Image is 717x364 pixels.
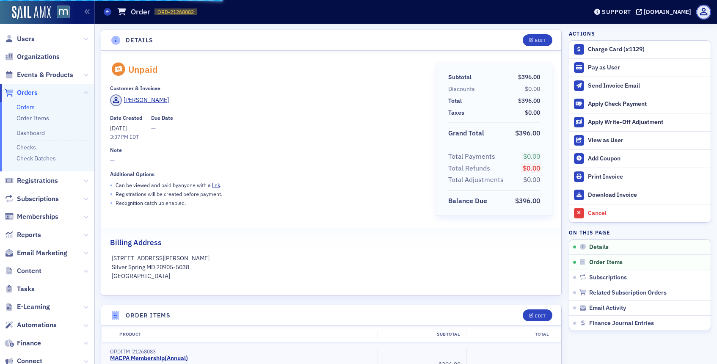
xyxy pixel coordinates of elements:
div: Add Coupon [588,155,706,163]
a: E-Learning [5,302,50,312]
span: E-Learning [17,302,50,312]
a: link [212,182,220,188]
a: Memberships [5,212,58,221]
h4: Details [126,36,154,45]
span: $0.00 [523,152,540,160]
div: Total Payments [448,152,495,162]
a: Orders [5,88,38,97]
span: • [110,199,113,207]
a: Check Batches [17,154,56,162]
span: Subscriptions [17,194,59,204]
div: [DOMAIN_NAME] [644,8,691,16]
a: Finance [5,339,41,348]
span: — [110,156,424,165]
h4: Order Items [126,311,171,320]
div: Unpaid [128,64,158,75]
a: Order Items [17,114,49,122]
span: Total Payments [448,152,498,162]
a: Tasks [5,284,35,294]
span: $0.00 [523,175,540,184]
a: Dashboard [17,129,45,137]
span: Email Marketing [17,248,67,258]
span: $396.00 [518,73,540,81]
h4: Actions [569,30,595,37]
div: Grand Total [448,128,484,138]
div: Date Created [110,115,142,121]
div: ORDITM-21268083 [110,348,372,355]
span: Order Items [589,259,623,266]
img: SailAMX [12,6,51,19]
a: Print Invoice [569,168,711,186]
span: • [110,190,113,199]
div: Print Invoice [588,173,706,181]
a: Subscriptions [5,194,59,204]
a: Reports [5,230,41,240]
div: Charge Card (x1129) [588,46,706,53]
p: Registrations will be created before payment. [116,190,222,198]
a: Events & Products [5,70,73,80]
a: Checks [17,143,36,151]
button: [DOMAIN_NAME] [636,9,694,15]
div: Apply Check Payment [588,100,706,108]
div: Due Date [151,115,173,121]
span: $396.00 [515,196,540,205]
div: Balance Due [448,196,487,206]
button: Apply Check Payment [569,95,711,113]
div: Product [113,331,377,338]
p: Recognition catch up enabled. [116,199,186,207]
a: Orders [17,103,35,111]
span: Events & Products [17,70,73,80]
div: Taxes [448,108,464,117]
div: Send Invoice Email [588,82,706,90]
span: $396.00 [515,129,540,137]
div: Support [602,8,631,16]
div: Edit [535,38,546,43]
button: Apply Write-Off Adjustment [569,113,711,131]
span: Total Refunds [448,163,493,174]
span: Tasks [17,284,35,294]
span: Registrations [17,176,58,185]
div: Note [110,147,122,153]
h1: Order [131,7,150,17]
p: [GEOGRAPHIC_DATA] [112,272,551,281]
button: Edit [523,309,552,321]
span: $396.00 [518,97,540,105]
span: Grand Total [448,128,487,138]
span: [DATE] [110,124,127,132]
span: Taxes [448,108,467,117]
span: Finance [17,339,41,348]
span: $0.00 [523,164,540,172]
span: Total Adjustments [448,175,507,185]
span: Discounts [448,85,478,94]
a: Organizations [5,52,60,61]
span: Profile [696,5,711,19]
span: EDT [128,133,139,140]
a: [PERSON_NAME] [110,94,169,106]
span: Content [17,266,41,276]
span: Subtotal [448,73,474,82]
div: Total [448,97,462,105]
span: Memberships [17,212,58,221]
span: $0.00 [525,85,540,93]
a: View Homepage [51,6,70,20]
a: Registrations [5,176,58,185]
h2: Billing Address [110,237,162,248]
a: Users [5,34,35,44]
div: Pay as User [588,64,706,72]
a: Download Invoice [569,186,711,204]
span: Automations [17,320,57,330]
span: Details [589,243,609,251]
button: Send Invoice Email [569,77,711,95]
span: Related Subscription Orders [589,289,667,297]
span: ORD-21268082 [157,8,194,16]
div: Subtotal [377,331,466,338]
a: MACPA Membership(Annual) [110,355,188,362]
span: Orders [17,88,38,97]
span: — [151,124,173,133]
button: Pay as User [569,58,711,77]
span: Reports [17,230,41,240]
time: 3:37 PM [110,133,128,140]
div: Cancel [588,210,706,217]
p: Can be viewed and paid by anyone with a . [116,181,221,189]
